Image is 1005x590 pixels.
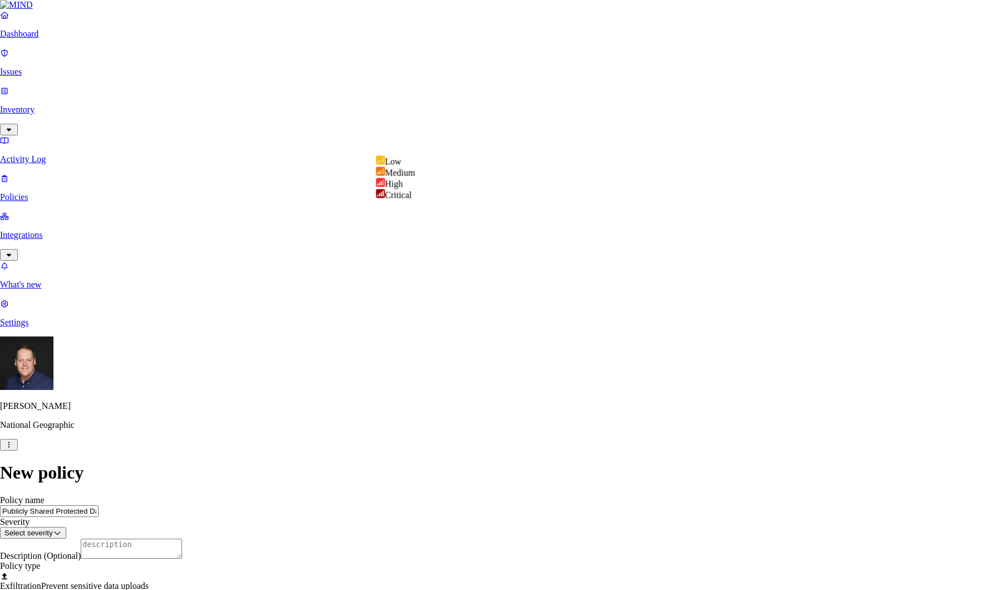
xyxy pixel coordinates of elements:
[376,178,385,187] img: severity-high
[385,190,411,199] span: Critical
[376,167,385,175] img: severity-medium
[385,168,415,177] span: Medium
[385,179,403,188] span: High
[376,189,385,198] img: severity-critical
[385,157,401,166] span: Low
[376,155,385,164] img: severity-low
